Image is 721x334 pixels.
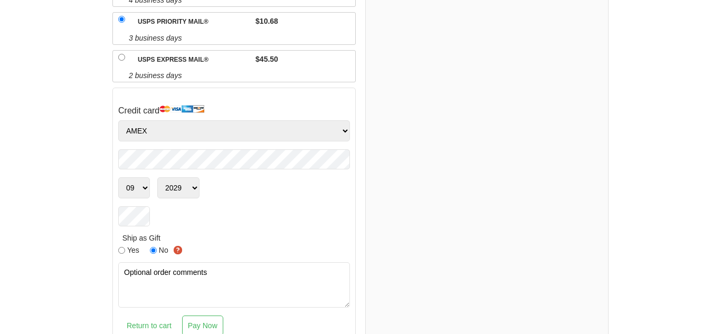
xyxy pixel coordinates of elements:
img: Learn more [174,246,182,254]
input: No [150,247,157,254]
span: 3 business days [129,32,355,44]
label: Yes [118,246,145,254]
input: Yes [118,247,125,254]
h4: Credit card [118,101,350,120]
label: USPS Express Mail® [132,51,253,70]
span: $45.50 [255,53,278,65]
label: USPS Priority Mail® [132,13,253,32]
span: $10.68 [255,15,278,27]
img: sd-cards.gif [159,105,204,113]
textarea: Optional order comments [118,262,350,308]
span: 2 business days [129,69,355,82]
label: No [150,246,174,254]
label: Ship as Gift [118,234,160,246]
